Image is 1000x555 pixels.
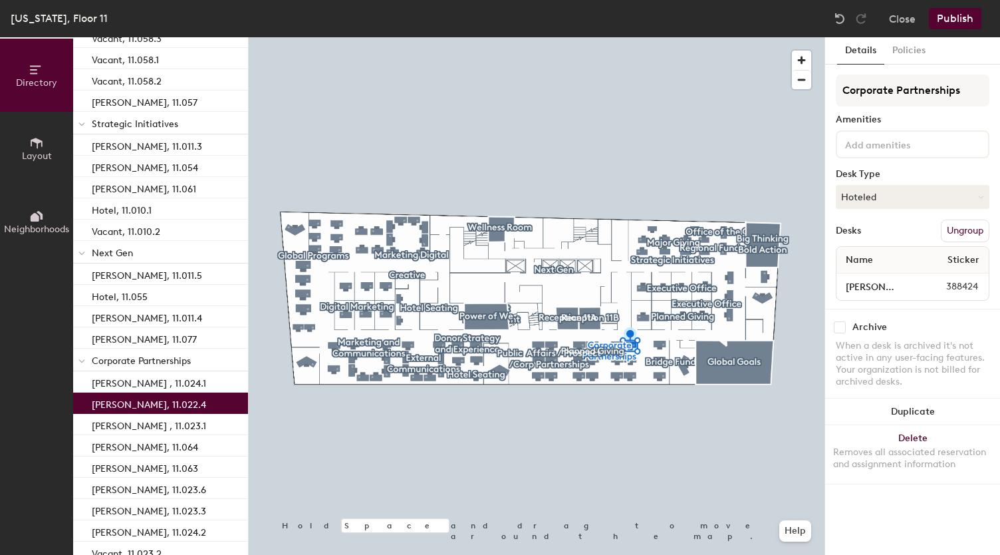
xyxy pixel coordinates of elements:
[836,340,989,388] div: When a desk is archived it's not active in any user-facing features. Your organization is not bil...
[852,322,887,333] div: Archive
[92,417,206,432] p: [PERSON_NAME] , 11.023.1
[92,395,206,411] p: [PERSON_NAME], 11.022.4
[92,330,197,345] p: [PERSON_NAME], 11.077
[92,502,206,517] p: [PERSON_NAME], 11.023.3
[92,158,198,174] p: [PERSON_NAME], 11.054
[22,150,52,162] span: Layout
[92,180,196,195] p: [PERSON_NAME], 11.061
[92,438,198,453] p: [PERSON_NAME], 11.064
[92,118,178,130] span: Strategic Initiatives
[92,222,160,238] p: Vacant, 11.010.2
[92,287,148,303] p: Hotel, 11.055
[836,185,989,209] button: Hoteled
[833,12,846,25] img: Undo
[833,447,992,470] div: Removes all associated reservation and assignment information
[11,10,108,27] div: [US_STATE], Floor 11
[825,425,1000,484] button: DeleteRemoves all associated reservation and assignment information
[889,8,916,29] button: Close
[92,93,197,108] p: [PERSON_NAME], 11.057
[839,248,880,272] span: Name
[842,136,962,152] input: Add amenities
[929,8,981,29] button: Publish
[92,355,191,367] span: Corporate Partnerships
[92,459,198,474] p: [PERSON_NAME], 11.063
[941,248,986,272] span: Sticker
[92,374,206,389] p: [PERSON_NAME] , 11.024.1
[837,37,884,65] button: Details
[92,72,162,87] p: Vacant, 11.058.2
[779,520,811,542] button: Help
[92,248,133,259] span: Next Gen
[836,114,989,125] div: Amenities
[836,226,861,236] div: Desks
[92,309,202,324] p: [PERSON_NAME], 11.011.4
[854,12,868,25] img: Redo
[92,523,206,538] p: [PERSON_NAME], 11.024.2
[92,137,202,152] p: [PERSON_NAME], 11.011.3
[92,201,152,216] p: Hotel, 11.010.1
[836,169,989,180] div: Desk Type
[825,399,1000,425] button: Duplicate
[92,51,159,66] p: Vacant, 11.058.1
[914,279,986,294] span: 388424
[941,220,989,242] button: Ungroup
[92,266,202,281] p: [PERSON_NAME], 11.011.5
[16,77,57,89] span: Directory
[839,277,914,296] input: Unnamed desk
[4,224,69,235] span: Neighborhoods
[884,37,934,65] button: Policies
[92,480,206,496] p: [PERSON_NAME], 11.023.6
